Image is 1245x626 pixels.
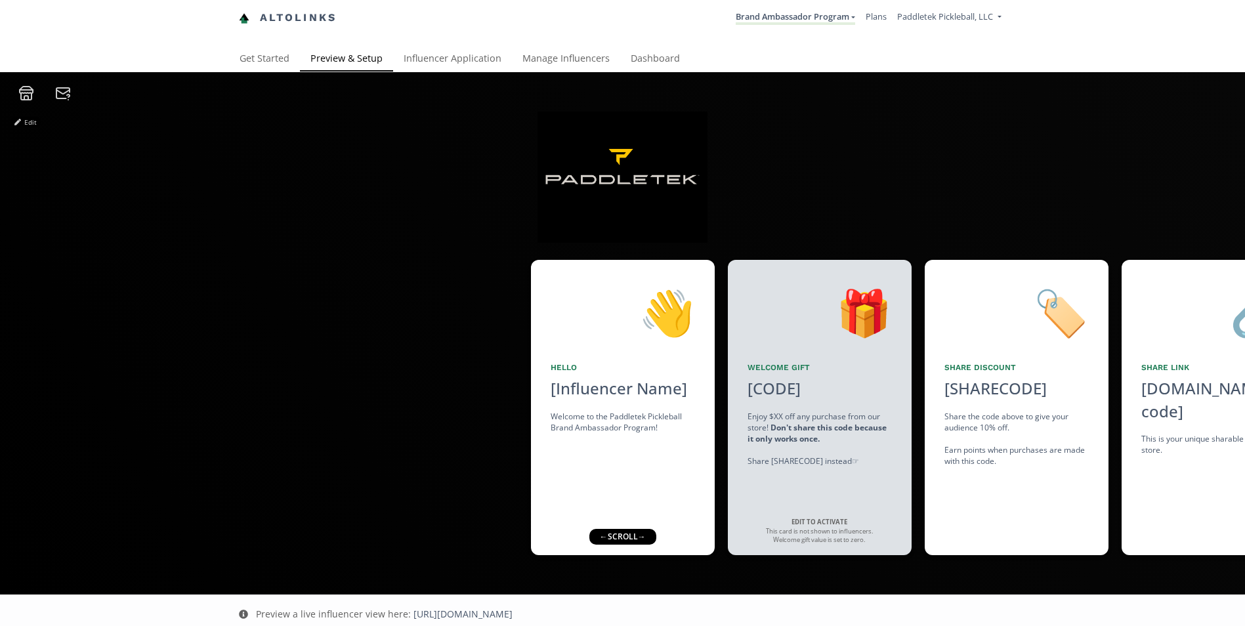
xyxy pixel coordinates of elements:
[229,47,300,73] a: Get Started
[736,10,855,25] a: Brand Ambassador Program
[944,377,1047,400] div: [SHARECODE]
[512,47,620,73] a: Manage Influencers
[551,377,695,400] div: [Influencer Name]
[239,13,249,24] img: favicon-32x32.png
[944,362,1089,373] div: Share Discount
[589,529,656,545] div: ← scroll →
[740,377,809,400] div: [CODE]
[748,422,887,444] strong: Don't share this code because it only works once.
[551,280,695,346] div: 👋
[791,518,847,526] strong: EDIT TO ACTIVATE
[11,117,41,127] button: Edit
[754,518,885,545] div: This card is not shown to influencers. Welcome gift value is set to zero.
[239,7,337,29] a: Altolinks
[620,47,690,73] a: Dashboard
[944,280,1089,346] div: 🏷️
[300,47,393,73] a: Preview & Setup
[897,10,993,22] span: Paddletek Pickleball, LLC
[748,280,892,346] div: 🎁
[551,362,695,373] div: Hello
[393,47,512,73] a: Influencer Application
[748,411,892,467] div: Enjoy $XX off any purchase from our store! Share [SHARECODE] instead ☞
[413,608,513,620] a: [URL][DOMAIN_NAME]
[897,10,1001,26] a: Paddletek Pickleball, LLC
[748,362,892,373] div: Welcome Gift
[256,608,513,621] div: Preview a live influencer view here:
[538,112,707,243] img: zDTMpVNsP4cs
[551,411,695,433] div: Welcome to the Paddletek Pickleball Brand Ambassador Program!
[866,10,887,22] a: Plans
[944,411,1089,467] div: Share the code above to give your audience 10% off. Earn points when purchases are made with this...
